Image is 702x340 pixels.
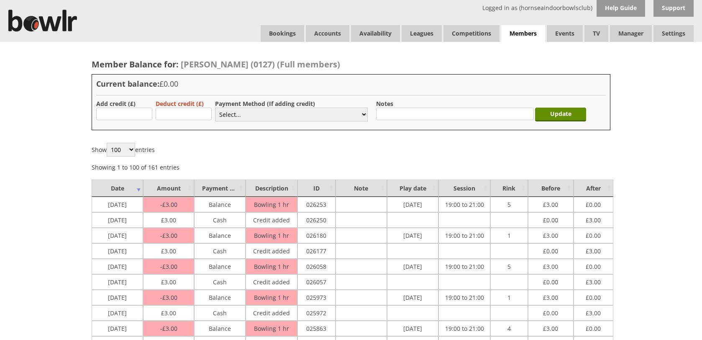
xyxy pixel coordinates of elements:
a: Bookings [261,25,304,42]
label: Notes [376,100,393,108]
td: 19:00 to 21:00 [438,197,490,212]
td: Bowling 1 hr [246,259,297,274]
h2: Member Balance for: [92,59,610,70]
td: 026180 [297,228,336,243]
td: [DATE] [92,290,143,305]
td: 19:00 to 21:00 [438,321,490,336]
td: Balance [194,259,246,274]
td: Credit added [246,212,297,228]
select: Showentries [107,143,135,157]
td: [DATE] [92,321,143,336]
td: 026253 [297,197,336,212]
span: 0.00 [543,276,558,286]
label: Add credit (£) [96,100,136,108]
td: Description : activate to sort column ascending [246,180,297,197]
td: 025972 [297,305,336,321]
td: 4 [490,321,528,336]
td: 025973 [297,290,336,305]
span: [PERSON_NAME] (0127) (Full members) [181,59,340,70]
td: [DATE] [92,197,143,212]
label: Deduct credit (£) [156,100,204,108]
a: [PERSON_NAME] (0127) (Full members) [179,59,340,70]
span: 3.00 [543,322,558,332]
td: After : activate to sort column ascending [574,180,613,197]
td: 19:00 to 21:00 [438,290,490,305]
td: Rink : activate to sort column ascending [490,180,528,197]
span: 3.00 [543,291,558,301]
label: Payment Method (If adding credit) [215,100,315,108]
span: 3.00 [160,263,177,270]
td: Bowling 1 hr [246,290,297,305]
span: 0.00 [543,307,558,317]
span: 0.00 [586,198,601,209]
span: Settings [653,25,694,42]
td: Note : activate to sort column ascending [336,180,387,197]
span: 0.00 [543,214,558,224]
span: 3.00 [160,294,177,301]
td: 026057 [297,274,336,290]
td: [DATE] [387,228,438,243]
span: 0.00 [586,322,601,332]
span: 3.00 [586,307,601,317]
span: £0.00 [159,79,178,89]
td: 5 [490,259,528,274]
td: Credit added [246,305,297,321]
td: Amount : activate to sort column ascending [143,180,194,197]
td: Cash [194,274,246,290]
span: 3.00 [543,229,558,240]
span: 0.00 [543,245,558,255]
span: 3.00 [543,198,558,209]
label: Show entries [92,146,155,154]
td: [DATE] [92,305,143,321]
td: 026250 [297,212,336,228]
td: Cash [194,212,246,228]
a: Availability [351,25,400,42]
td: ID : activate to sort column ascending [297,180,336,197]
td: [DATE] [92,274,143,290]
td: [DATE] [387,259,438,274]
span: 0.00 [586,291,601,301]
td: Balance [194,321,246,336]
span: 3.00 [161,276,176,286]
span: 0.00 [586,229,601,240]
td: Date : activate to sort column ascending [92,180,143,197]
span: Members [501,25,545,42]
td: Balance [194,197,246,212]
td: Payment Method : activate to sort column ascending [194,180,246,197]
span: Accounts [306,25,349,42]
span: 0.00 [586,260,601,270]
td: Before : activate to sort column ascending [528,180,574,197]
td: Bowling 1 hr [246,321,297,336]
td: 19:00 to 21:00 [438,259,490,274]
td: Bowling 1 hr [246,197,297,212]
span: Manager [610,25,652,42]
td: Cash [194,243,246,259]
span: 3.00 [586,245,601,255]
span: 3.00 [543,260,558,270]
td: 19:00 to 21:00 [438,228,490,243]
td: Balance [194,228,246,243]
td: [DATE] [387,197,438,212]
a: Events [547,25,583,42]
td: [DATE] [92,212,143,228]
input: Update [535,108,586,121]
td: Cash [194,305,246,321]
td: 026058 [297,259,336,274]
td: 025863 [297,321,336,336]
td: Play date : activate to sort column ascending [387,180,438,197]
td: [DATE] [387,321,438,336]
span: 3.00 [160,232,177,240]
td: Credit added [246,243,297,259]
td: 1 [490,290,528,305]
td: Session : activate to sort column ascending [438,180,490,197]
span: 3.00 [160,201,177,209]
span: 3.00 [161,214,176,224]
span: 3.00 [586,276,601,286]
td: 1 [490,228,528,243]
span: 3.00 [160,325,177,332]
span: 3.00 [161,307,176,317]
span: 3.00 [161,245,176,255]
td: 5 [490,197,528,212]
span: 3.00 [586,214,601,224]
td: 026177 [297,243,336,259]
